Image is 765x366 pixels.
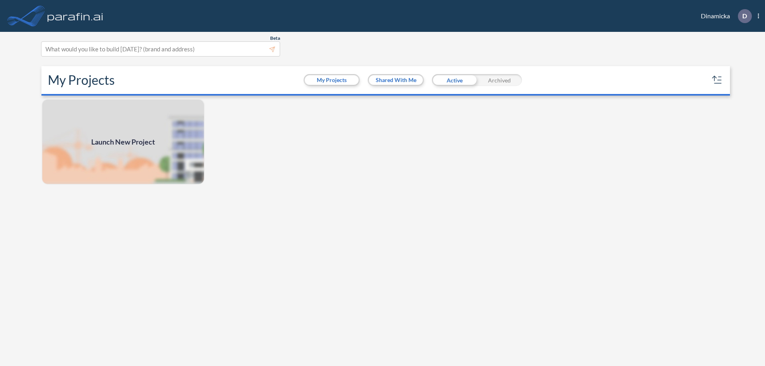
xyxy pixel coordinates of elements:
[711,74,724,86] button: sort
[46,8,105,24] img: logo
[742,12,747,20] p: D
[689,9,759,23] div: Dinamicka
[270,35,280,41] span: Beta
[477,74,522,86] div: Archived
[369,75,423,85] button: Shared With Me
[48,72,115,88] h2: My Projects
[91,137,155,147] span: Launch New Project
[41,99,205,185] img: add
[432,74,477,86] div: Active
[41,99,205,185] a: Launch New Project
[305,75,359,85] button: My Projects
